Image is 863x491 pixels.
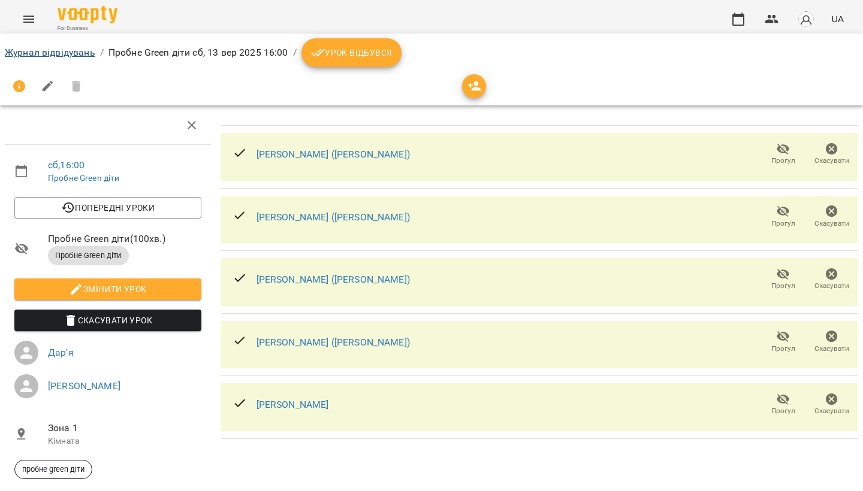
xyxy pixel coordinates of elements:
button: Попередні уроки [14,197,201,219]
span: Прогул [771,156,795,166]
p: Пробне Green діти сб, 13 вер 2025 16:00 [108,46,288,60]
button: Прогул [759,326,807,359]
span: UA [831,13,844,25]
span: Прогул [771,406,795,416]
button: Урок відбувся [301,38,402,67]
a: Пробне Green діти [48,173,120,183]
button: Скасувати [807,138,856,171]
button: Скасувати Урок [14,310,201,331]
a: [PERSON_NAME] [257,399,329,410]
span: Скасувати [814,344,849,354]
button: Скасувати [807,326,856,359]
a: [PERSON_NAME] ([PERSON_NAME]) [257,337,410,348]
span: Прогул [771,219,795,229]
a: Журнал відвідувань [5,47,95,58]
a: [PERSON_NAME] [48,380,120,392]
span: Скасувати [814,219,849,229]
button: Змінити урок [14,278,201,300]
span: Змінити урок [24,282,192,296]
a: [PERSON_NAME] ([PERSON_NAME]) [257,274,410,285]
span: Скасувати [814,281,849,291]
span: Скасувати [814,406,849,416]
button: Menu [14,5,43,34]
button: UA [826,8,849,30]
div: пробне green діти [14,460,92,479]
button: Скасувати [807,388,856,422]
span: Прогул [771,281,795,291]
span: Пробне Green діти [48,250,129,261]
button: Прогул [759,263,807,296]
span: пробне green діти [15,464,92,475]
span: Скасувати Урок [24,313,192,328]
button: Прогул [759,388,807,422]
span: For Business [58,25,117,32]
a: сб , 16:00 [48,159,85,171]
nav: breadcrumb [5,38,858,67]
span: Скасувати [814,156,849,166]
button: Прогул [759,138,807,171]
span: Пробне Green діти ( 100 хв. ) [48,232,201,246]
button: Скасувати [807,263,856,296]
img: Voopty Logo [58,6,117,23]
span: Зона 1 [48,421,201,435]
button: Скасувати [807,200,856,234]
a: Дар'я [48,347,74,358]
a: [PERSON_NAME] ([PERSON_NAME]) [257,148,410,160]
img: avatar_s.png [798,11,814,28]
a: [PERSON_NAME] ([PERSON_NAME]) [257,211,410,223]
button: Прогул [759,200,807,234]
span: Урок відбувся [311,46,393,60]
li: / [100,46,104,60]
p: Кімната [48,435,201,447]
span: Попередні уроки [24,201,192,215]
span: Прогул [771,344,795,354]
li: / [293,46,297,60]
